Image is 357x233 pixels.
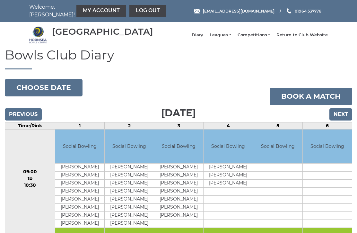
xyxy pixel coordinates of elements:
td: [PERSON_NAME] [105,179,154,187]
button: Choose date [5,79,83,96]
td: 5 [253,122,302,130]
nav: Welcome, [PERSON_NAME]! [29,3,148,19]
td: Social Bowling [204,130,253,163]
a: Diary [192,32,203,38]
td: [PERSON_NAME] [154,171,203,179]
td: [PERSON_NAME] [154,211,203,220]
td: [PERSON_NAME] [55,179,104,187]
td: Social Bowling [105,130,154,163]
td: [PERSON_NAME] [154,163,203,171]
td: 3 [154,122,204,130]
td: [PERSON_NAME] [105,203,154,211]
td: Social Bowling [253,130,302,163]
a: Return to Club Website [276,32,328,38]
img: Email [194,9,200,13]
td: Social Bowling [55,130,104,163]
td: [PERSON_NAME] [55,195,104,203]
td: [PERSON_NAME] [105,171,154,179]
td: [PERSON_NAME] [154,195,203,203]
div: [GEOGRAPHIC_DATA] [52,27,153,37]
td: [PERSON_NAME] [204,171,253,179]
td: [PERSON_NAME] [55,220,104,228]
a: Book a match [270,88,352,105]
img: Phone us [287,8,291,13]
td: [PERSON_NAME] [55,187,104,195]
td: [PERSON_NAME] [55,211,104,220]
h1: Bowls Club Diary [5,48,352,69]
a: Log out [129,5,166,17]
td: 09:00 to 10:30 [5,130,55,228]
td: [PERSON_NAME] [105,187,154,195]
a: Leagues [210,32,231,38]
td: [PERSON_NAME] [154,179,203,187]
td: [PERSON_NAME] [55,171,104,179]
td: [PERSON_NAME] [154,203,203,211]
td: Time/Rink [5,122,55,130]
input: Next [329,108,352,121]
td: [PERSON_NAME] [154,187,203,195]
td: [PERSON_NAME] [55,203,104,211]
td: [PERSON_NAME] [105,163,154,171]
a: My Account [76,5,126,17]
a: Competitions [238,32,270,38]
td: Social Bowling [154,130,203,163]
td: 2 [104,122,154,130]
td: 6 [302,122,352,130]
td: 4 [204,122,253,130]
span: 01964 537776 [295,8,321,13]
a: Phone us 01964 537776 [286,8,321,14]
td: [PERSON_NAME] [204,179,253,187]
td: 1 [55,122,104,130]
input: Previous [5,108,42,121]
td: [PERSON_NAME] [105,220,154,228]
td: [PERSON_NAME] [204,163,253,171]
td: [PERSON_NAME] [105,195,154,203]
img: Hornsea Bowls Centre [29,26,47,44]
td: [PERSON_NAME] [105,211,154,220]
td: [PERSON_NAME] [55,163,104,171]
span: [EMAIL_ADDRESS][DOMAIN_NAME] [203,8,274,13]
td: Social Bowling [303,130,352,163]
a: Email [EMAIL_ADDRESS][DOMAIN_NAME] [194,8,274,14]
